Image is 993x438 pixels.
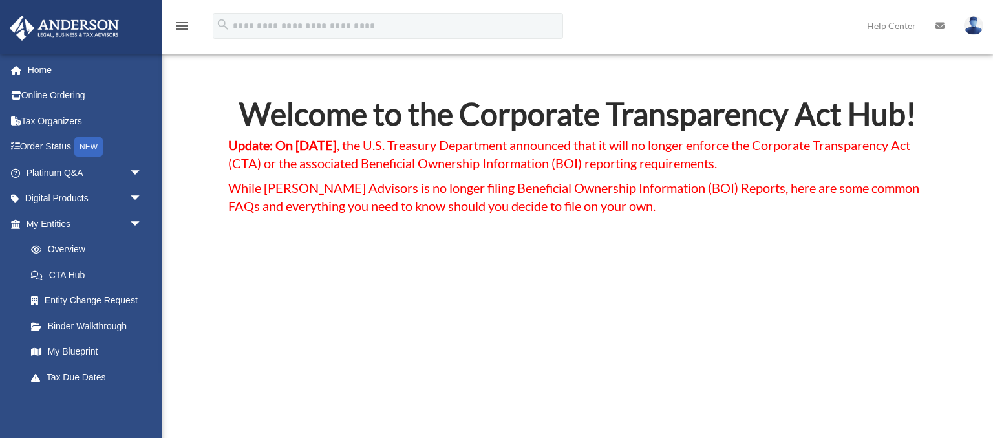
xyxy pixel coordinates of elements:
span: arrow_drop_down [129,390,155,417]
a: My Blueprint [18,339,162,365]
div: NEW [74,137,103,157]
span: arrow_drop_down [129,186,155,212]
strong: Update: On [DATE] [228,137,337,153]
a: Binder Walkthrough [18,313,162,339]
a: Entity Change Request [18,288,162,314]
a: menu [175,23,190,34]
i: search [216,17,230,32]
a: Digital Productsarrow_drop_down [9,186,162,212]
span: While [PERSON_NAME] Advisors is no longer filing Beneficial Ownership Information (BOI) Reports, ... [228,180,919,214]
a: My Entitiesarrow_drop_down [9,211,162,237]
i: menu [175,18,190,34]
span: , the U.S. Treasury Department announced that it will no longer enforce the Corporate Transparenc... [228,137,910,171]
img: Anderson Advisors Platinum Portal [6,16,123,41]
a: Home [9,57,162,83]
h2: Welcome to the Corporate Transparency Act Hub! [228,98,926,136]
a: Tax Due Dates [18,364,162,390]
span: arrow_drop_down [129,211,155,237]
a: Overview [18,237,162,263]
a: Platinum Q&Aarrow_drop_down [9,160,162,186]
a: Tax Organizers [9,108,162,134]
a: CTA Hub [18,262,155,288]
img: User Pic [964,16,983,35]
span: arrow_drop_down [129,160,155,186]
a: Online Ordering [9,83,162,109]
a: My Anderson Teamarrow_drop_down [9,390,162,416]
a: Order StatusNEW [9,134,162,160]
